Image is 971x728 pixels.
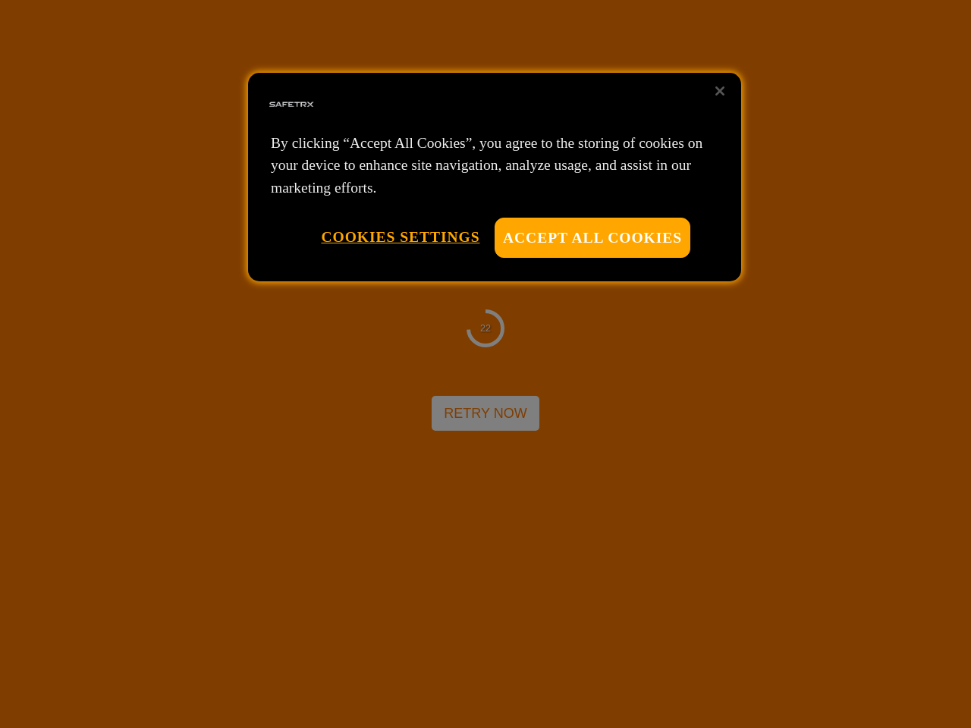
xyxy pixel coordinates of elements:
button: Close [703,74,737,108]
p: By clicking “Accept All Cookies”, you agree to the storing of cookies on your device to enhance s... [271,132,718,199]
img: Safe Tracks [267,80,316,129]
div: Privacy [248,73,741,281]
button: Accept All Cookies [495,218,690,258]
button: Cookies Settings [321,218,479,256]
